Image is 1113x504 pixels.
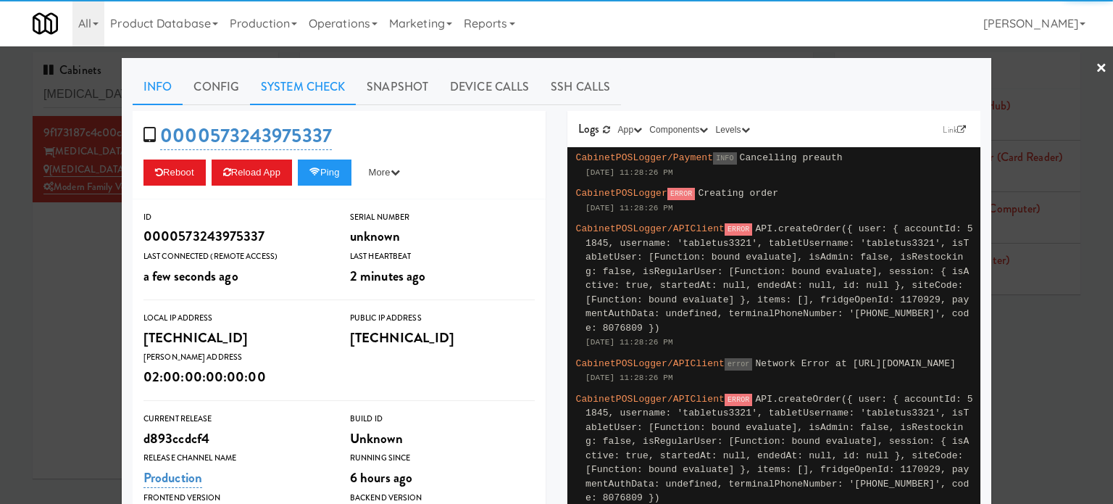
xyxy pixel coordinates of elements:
img: Micromart [33,11,58,36]
div: [PERSON_NAME] Address [143,350,328,365]
a: Config [183,69,250,105]
span: API.createOrder({ user: { accountId: 51845, username: 'tabletus3321', tabletUsername: 'tabletus33... [585,223,973,334]
button: Levels [712,123,753,137]
a: System Check [250,69,356,105]
span: [DATE] 11:28:26 PM [585,168,673,177]
div: Running Since [350,451,535,466]
span: ERROR [725,394,753,406]
div: Serial Number [350,210,535,225]
div: d893ccdcf4 [143,426,328,451]
button: Ping [298,160,351,186]
span: ERROR [667,188,696,200]
button: Reload App [212,160,292,186]
span: 2 minutes ago [350,266,425,286]
div: [TECHNICAL_ID] [350,326,535,350]
div: 02:00:00:00:00:00 [143,365,328,389]
div: Public IP Address [350,311,535,326]
div: Build Id [350,412,535,426]
div: Last Heartbeat [350,249,535,264]
a: Link [939,123,970,137]
span: [DATE] 11:28:26 PM [585,338,673,347]
span: ERROR [725,223,753,236]
span: Logs [578,120,599,137]
div: Last Connected (Remote Access) [143,249,328,264]
span: error [725,358,753,371]
div: unknown [350,224,535,249]
span: CabinetPOSLogger/Payment [576,152,714,163]
span: Network Error at [URL][DOMAIN_NAME] [755,358,956,369]
a: Device Calls [439,69,540,105]
span: API.createOrder({ user: { accountId: 51845, username: 'tabletus3321', tabletUsername: 'tabletus33... [585,394,973,504]
div: [TECHNICAL_ID] [143,326,328,350]
span: [DATE] 11:28:26 PM [585,373,673,382]
div: Release Channel Name [143,451,328,466]
span: CabinetPOSLogger [576,188,667,199]
span: CabinetPOSLogger/APIClient [576,358,725,369]
a: SSH Calls [540,69,621,105]
a: 0000573243975337 [160,122,332,150]
span: CabinetPOSLogger/APIClient [576,223,725,234]
a: × [1096,46,1107,91]
span: Creating order [698,188,778,199]
span: [DATE] 11:28:26 PM [585,204,673,212]
div: 0000573243975337 [143,224,328,249]
a: Snapshot [356,69,439,105]
span: CabinetPOSLogger/APIClient [576,394,725,405]
span: Cancelling preauth [740,152,843,163]
div: Unknown [350,426,535,451]
div: ID [143,210,328,225]
span: 6 hours ago [350,468,412,487]
button: Reboot [143,160,206,186]
span: INFO [713,152,736,165]
div: Local IP Address [143,311,328,326]
button: Components [646,123,712,137]
a: Production [143,468,202,488]
button: App [614,123,646,137]
a: Info [133,69,183,105]
button: More [357,160,412,186]
span: a few seconds ago [143,266,238,286]
div: Current Release [143,412,328,426]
